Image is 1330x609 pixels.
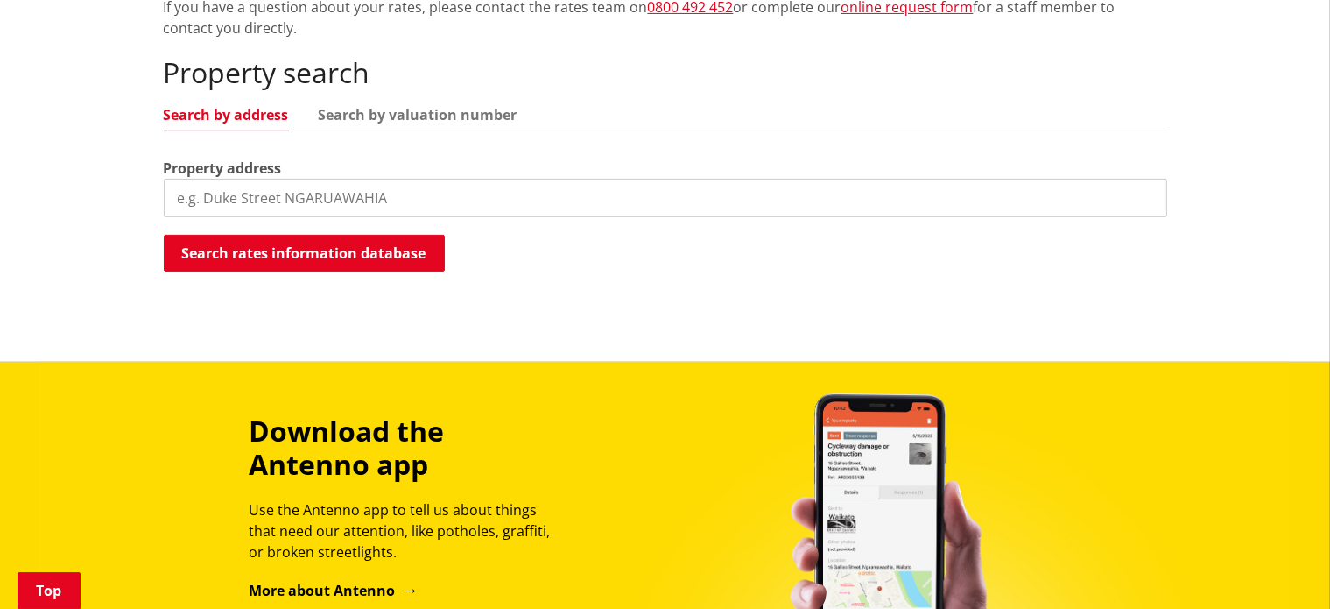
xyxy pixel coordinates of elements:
p: Use the Antenno app to tell us about things that need our attention, like potholes, graffiti, or ... [250,499,566,563]
iframe: Messenger Launcher [1249,535,1312,598]
button: Search rates information database [164,235,445,272]
h2: Property search [164,56,1167,89]
input: e.g. Duke Street NGARUAWAHIA [164,179,1167,217]
a: Search by address [164,108,289,122]
a: More about Antenno [250,581,419,600]
a: Search by valuation number [319,108,517,122]
label: Property address [164,158,282,179]
h3: Download the Antenno app [250,414,566,482]
a: Top [18,572,81,609]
